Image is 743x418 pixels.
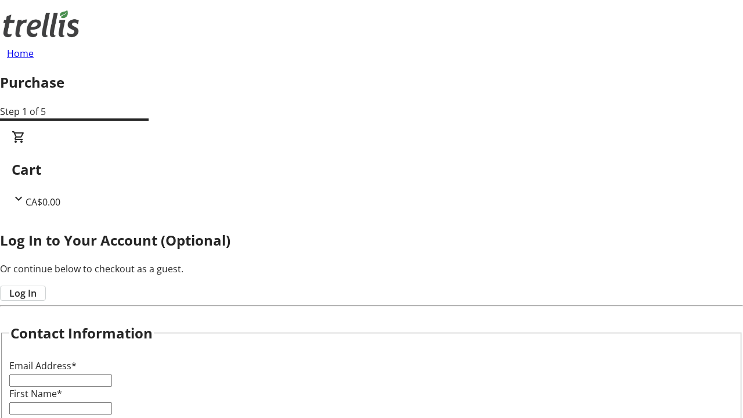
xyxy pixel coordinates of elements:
[9,286,37,300] span: Log In
[12,130,731,209] div: CartCA$0.00
[9,359,77,372] label: Email Address*
[12,159,731,180] h2: Cart
[26,196,60,208] span: CA$0.00
[10,323,153,344] h2: Contact Information
[9,387,62,400] label: First Name*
